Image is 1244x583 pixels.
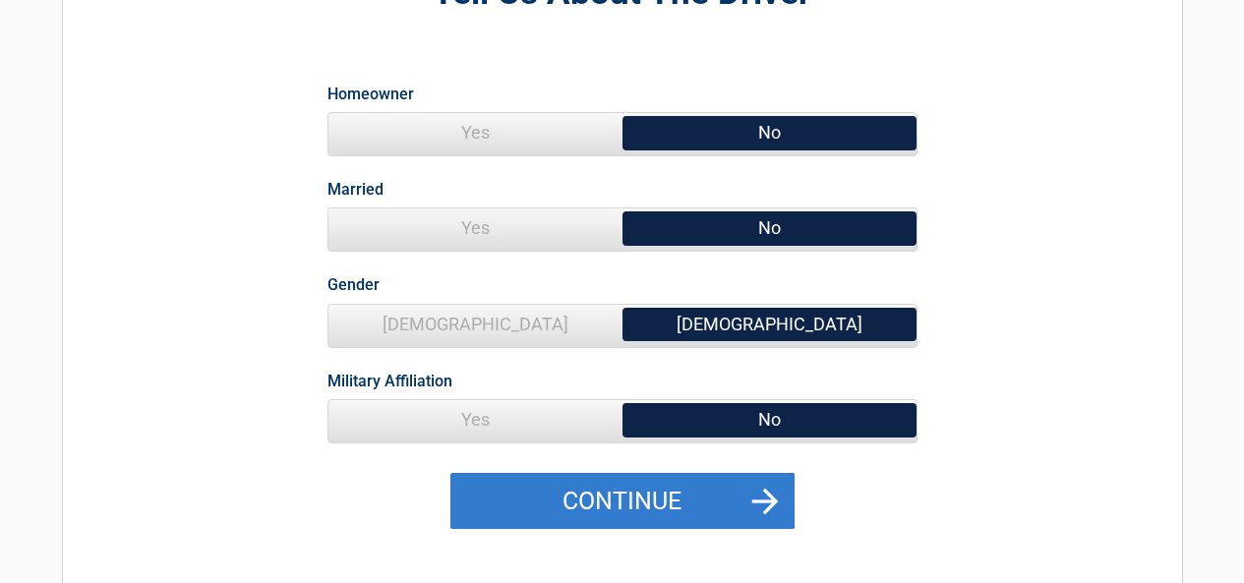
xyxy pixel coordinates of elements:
span: [DEMOGRAPHIC_DATA] [328,305,622,344]
span: Yes [328,400,622,439]
label: Military Affiliation [327,368,452,394]
span: No [622,208,917,248]
span: Yes [328,113,622,152]
span: No [622,113,917,152]
span: No [622,400,917,439]
label: Married [327,176,384,203]
span: [DEMOGRAPHIC_DATA] [622,305,917,344]
button: Continue [450,473,795,530]
span: Yes [328,208,622,248]
label: Gender [327,271,380,298]
label: Homeowner [327,81,414,107]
